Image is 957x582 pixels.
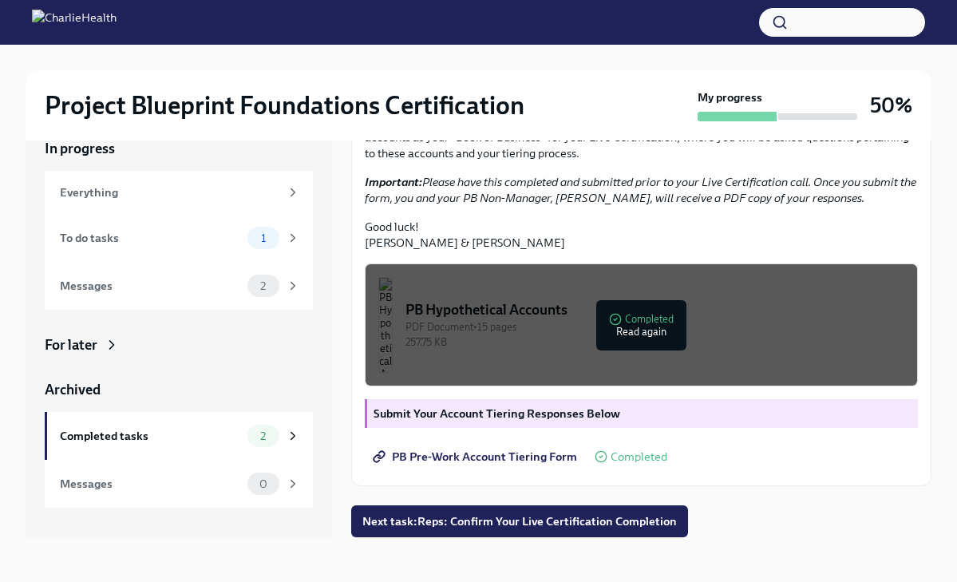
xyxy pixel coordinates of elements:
[365,175,422,189] strong: Important:
[405,319,904,335] div: PDF Document • 15 pages
[45,335,313,354] a: For later
[45,89,524,121] h2: Project Blueprint Foundations Certification
[60,229,241,247] div: To do tasks
[362,513,677,529] span: Next task : Reps: Confirm Your Live Certification Completion
[698,89,762,105] strong: My progress
[365,441,588,473] a: PB Pre-Work Account Tiering Form
[405,335,904,350] div: 257.75 KB
[45,460,313,508] a: Messages0
[405,300,904,319] div: PB Hypothetical Accounts
[250,478,277,490] span: 0
[376,449,577,465] span: PB Pre-Work Account Tiering Form
[32,10,117,35] img: CharlieHealth
[45,139,313,158] a: In progress
[611,451,667,463] span: Completed
[870,91,912,120] h3: 50%
[45,412,313,460] a: Completed tasks2
[251,430,275,442] span: 2
[45,171,313,214] a: Everything
[374,406,620,421] strong: Submit Your Account Tiering Responses Below
[251,232,275,244] span: 1
[365,263,918,386] button: PB Hypothetical AccountsPDF Document•15 pages257.75 KBCompletedRead again
[365,175,916,205] em: Please have this completed and submitted prior to your Live Certification call. Once you submit t...
[45,214,313,262] a: To do tasks1
[45,335,97,354] div: For later
[45,380,313,399] a: Archived
[60,277,241,295] div: Messages
[60,475,241,493] div: Messages
[378,277,393,373] img: PB Hypothetical Accounts
[251,280,275,292] span: 2
[45,262,313,310] a: Messages2
[60,184,279,201] div: Everything
[60,427,241,445] div: Completed tasks
[351,505,688,537] button: Next task:Reps: Confirm Your Live Certification Completion
[365,219,918,251] p: Good luck! [PERSON_NAME] & [PERSON_NAME]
